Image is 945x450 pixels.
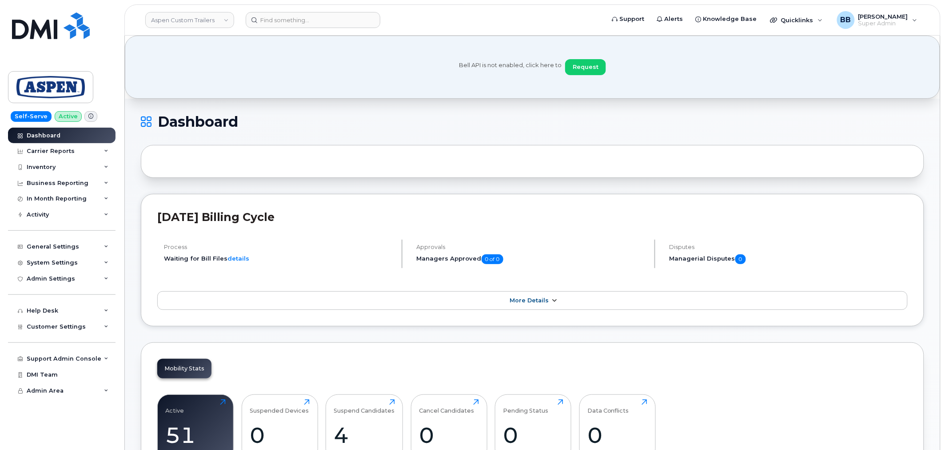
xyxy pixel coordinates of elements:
[510,297,549,304] span: More Details
[164,254,394,263] li: Waiting for Bill Files
[417,254,647,264] h5: Managers Approved
[735,254,746,264] span: 0
[670,244,908,250] h4: Disputes
[158,115,238,129] span: Dashboard
[166,422,226,448] div: 51
[164,244,394,250] h4: Process
[587,399,629,414] div: Data Conflicts
[419,399,474,414] div: Cancel Candidates
[334,422,395,448] div: 4
[250,422,310,448] div: 0
[670,254,908,264] h5: Managerial Disputes
[587,422,647,448] div: 0
[157,210,908,224] h2: [DATE] Billing Cycle
[565,59,606,75] button: Request
[227,255,249,262] a: details
[459,61,562,75] span: Bell API is not enabled, click here to
[334,399,395,414] div: Suspend Candidates
[417,244,647,250] h4: Approvals
[482,254,503,264] span: 0 of 0
[503,399,549,414] div: Pending Status
[573,63,598,71] span: Request
[503,422,563,448] div: 0
[166,399,184,414] div: Active
[419,422,479,448] div: 0
[250,399,309,414] div: Suspended Devices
